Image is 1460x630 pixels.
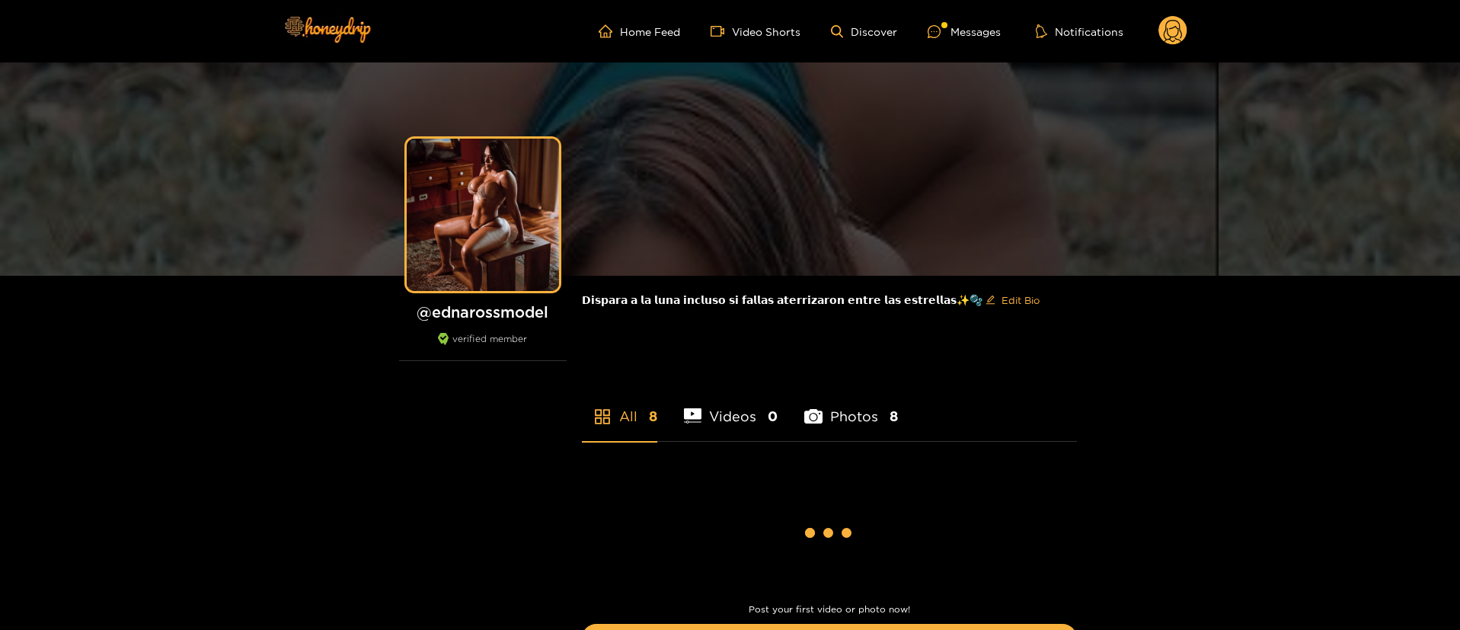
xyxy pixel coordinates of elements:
[890,407,898,426] span: 8
[593,408,612,426] span: appstore
[804,373,898,441] li: Photos
[711,24,800,38] a: Video Shorts
[831,25,897,38] a: Discover
[684,373,778,441] li: Videos
[986,295,995,306] span: edit
[928,23,1001,40] div: Messages
[1002,293,1040,308] span: Edit Bio
[599,24,620,38] span: home
[582,276,1077,325] div: 𝗗𝗶𝘀𝗽𝗮𝗿𝗮 𝗮 𝗹𝗮 𝗹𝘂𝗻𝗮 𝗶𝗻𝗰𝗹𝘂𝘀𝗼 𝘀𝗶 𝗳𝗮𝗹𝗹𝗮𝘀 𝗮𝘁𝗲𝗿𝗿𝗶𝘇𝗮𝗿𝗼𝗻 𝗲𝗻𝘁𝗿𝗲 𝗹𝗮𝘀 𝗲𝘀𝘁𝗿𝗲𝗹𝗹𝗮𝘀✨🫧
[1031,24,1128,39] button: Notifications
[649,407,657,426] span: 8
[982,288,1043,312] button: editEdit Bio
[399,333,567,361] div: verified member
[399,302,567,321] h1: @ ednarossmodel
[711,24,732,38] span: video-camera
[582,373,657,441] li: All
[768,407,778,426] span: 0
[582,604,1077,615] p: Post your first video or photo now!
[599,24,680,38] a: Home Feed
